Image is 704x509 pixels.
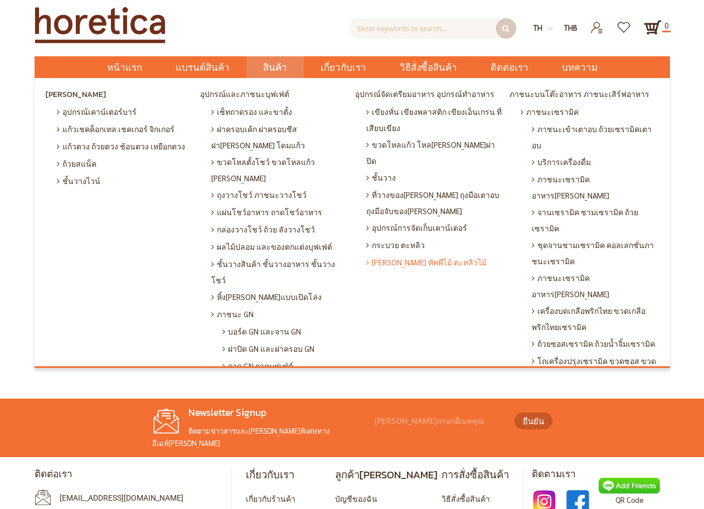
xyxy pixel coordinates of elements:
span: ถุงวางโชว์ ภาชนะวางโชว์ [211,186,307,203]
a: ชั้นวางสินค้า ชั้นวางอาหาร ชั้นวางโชว์ [208,255,352,288]
span: ชั้นวางไวน์ [57,172,100,190]
span: เกี่ยวกับเรา [321,56,366,79]
a: อุปกรณ์เคาน์เตอร์บาร์ [54,103,198,120]
a: หิ้ง[PERSON_NAME]แบบเปิดโล่ง [208,288,352,306]
a: 0 [644,18,662,36]
a: ขวดโหลตั้งโชว์ ขวดโหลแก้ว [PERSON_NAME] [208,153,352,186]
a: ภาชนะเซรามิคอาหาร[PERSON_NAME] [529,171,662,203]
span: ภาชนะเซรามิคอาหาร[PERSON_NAME] [532,269,659,302]
a: วิธีสั่งซื้อสินค้า [441,493,490,503]
span: ชั้นวางสินค้า ชั้นวางอาหาร ชั้นวางโชว์ [211,255,349,288]
span: แผ่นโชว์อาหาร ถาดโชว์อาหาร [211,203,322,221]
span: ภาชนะบนโต๊ะอาหาร ภาชนะเสิร์ฟอาหาร [509,86,649,103]
a: ที่วางของ[PERSON_NAME] ถุงมือเตาอบ ถุงมือจับของ[PERSON_NAME] [363,186,507,219]
a: ภาชนะบนโต๊ะอาหาร ภาชนะเสิร์ฟอาหาร [507,86,662,103]
span: ฝาครอบเค้ก ฝาครอบชีส ฝา[PERSON_NAME] โดมแก้ว [211,120,349,153]
a: หน้าแรก [90,56,159,78]
h4: ติดต่อเรา [35,468,223,481]
a: เครื่องบดเกลือพริกไทย ขวดเกลือพริกไทยเซรามิค [529,302,662,335]
a: ฝาครอบเค้ก ฝาครอบชีส ฝา[PERSON_NAME] โดมแก้ว [208,120,352,153]
span: จานเซรามิค ชามเซรามิค ถ้วยเซรามิค [532,203,659,236]
span: ที่วางของ[PERSON_NAME] ถุงมือเตาอบ ถุงมือจับของ[PERSON_NAME] [366,186,504,219]
span: th [533,23,542,32]
a: จานเซรามิค ชามเซรามิค ถ้วยเซรามิค [529,203,662,236]
h4: เกี่ยวกับเรา [246,468,331,481]
span: บอร์ด GN และจาน GN [222,323,301,340]
a: ภาชนะเซรามิค [518,103,662,120]
a: ถาด GN ถาดบุฟเฟ่ต์ [220,357,352,375]
a: ขวดโหลแก้ว โหล[PERSON_NAME]ฝาปิด [363,136,507,169]
h4: ลูกค้า[PERSON_NAME] [335,468,438,481]
span: บทความ [562,56,598,79]
span: 0 [662,19,671,32]
img: Horetica.com [35,7,166,43]
span: ถ้วยซอสเซรามิค ถ้วยน้ำจิ้มเซรามิค [532,335,655,352]
a: อุปกรณ์จัดเตรียมอาหาร อุปกรณ์ทำอาหาร [352,86,507,103]
span: อุปกรณ์เคาน์เตอร์บาร์ [57,103,137,120]
span: บริการเครื่องดื่ม [532,153,591,171]
a: เกี่ยวกับร้านค้า [246,493,295,503]
span: THB [564,23,577,32]
h4: การสั่งซื้อสินค้า [441,468,509,481]
a: ภาชนะเซรามิคอาหาร[PERSON_NAME] [529,269,662,302]
span: แก้วเชคค็อกเทล เชคเกอร์ จิกเกอร์ [57,120,174,138]
a: รายการโปรด [611,18,638,28]
span: เขียงหั่น เขียงพลาสติก เขียงเอ็นเกรน ที่เสียบเขียง [366,103,504,136]
a: กล่องวางโชว์ ถ้วย ลังวางโชว์ [208,221,352,238]
p: QR Code [599,494,660,506]
span: แก้วตวง ถ้วยตวง ช้อนตวง เหยือกตวง [57,138,185,155]
a: อุปกรณ์การจัดเก็บเคาน์เตอร์ [363,219,507,236]
span: หิ้ง[PERSON_NAME]แบบเปิดโล่ง [211,288,322,306]
span: ขวดโหลตั้งโชว์ ขวดโหลแก้ว [PERSON_NAME] [211,153,349,186]
a: ถุงวางโชว์ ภาชนะวางโชว์ [208,186,352,203]
a: แบรนด์สินค้า [159,56,246,78]
a: ถ้วยซอสเซรามิค ถ้วยน้ำจิ้มเซรามิค [529,335,662,352]
a: กระบวย ตะหลิว [363,236,507,254]
a: แก้วเชคค็อกเทล เชคเกอร์ จิกเกอร์ [54,120,198,138]
p: ติดตามข่าวสารและ[PERSON_NAME]พิเศษทางอีเมล์[PERSON_NAME] [152,425,370,449]
a: บัญชีของฉัน [335,493,377,503]
a: ถ้วยสแน็ค [54,155,198,172]
a: เขียงหั่น เขียงพลาสติก เขียงเอ็นเกรน ที่เสียบเขียง [363,103,507,136]
span: ภาชนะเข้าเตาอบ ถ้วยเซรามิคเตาอบ [532,120,659,153]
span: ติดต่อเรา [491,56,528,79]
span: เซ็ทถาดรอง และขาตั้ง [211,103,292,120]
a: แผ่นโชว์อาหาร ถาดโชว์อาหาร [208,203,352,221]
a: ติดต่อเรา [474,56,545,78]
a: ชั้นวาง [363,169,507,186]
a: แก้วตวง ถ้วยตวง ช้อนตวง เหยือกตวง [54,138,198,155]
span: สินค้า [263,56,287,79]
span: กล่องวางโชว์ ถ้วย ลังวางโชว์ [211,221,315,238]
a: ชุดจานชามเซรามิค คอลเลกชั่นภาชนะเซรามิค [529,236,662,269]
img: dropdown-icon.svg [547,26,553,31]
a: เข้าสู่ระบบ [584,18,611,28]
span: ภาชนะเซรามิค [521,103,579,120]
a: [EMAIL_ADDRESS][DOMAIN_NAME] [60,493,183,502]
h4: Newsletter Signup [152,407,370,419]
span: ภาชนะ GN [211,306,254,323]
a: ชั้นวางไวน์ [54,172,198,190]
span: เครื่องบดเกลือพริกไทย ขวดเกลือพริกไทยเซรามิค [532,302,659,335]
span: ฝาปิด GN และฝาครอบ GN [222,340,314,357]
span: ยืนยัน [523,415,544,428]
span: ชั้นวาง [366,169,396,186]
span: อุปกรณ์จัดเตรียมอาหาร อุปกรณ์ทำอาหาร [355,86,494,103]
span: แบรนด์สินค้า [176,56,230,79]
a: [PERSON_NAME] [43,86,198,103]
a: ภาชนะ GN [208,306,352,323]
a: ผลไม้ปลอม และของตกแต่งบุฟเฟ่ต์ [208,238,352,255]
span: [PERSON_NAME] [46,86,106,103]
span: ขวดโหลแก้ว โหล[PERSON_NAME]ฝาปิด [366,136,504,169]
a: บอร์ด GN และจาน GN [220,323,352,340]
a: เซ็ทถาดรอง และขาตั้ง [208,103,352,120]
a: โถเครื่องปรุงเซรามิค ขวดซอส ขวดน้ำมัน ขวดน้ำส้มสายชู [529,352,662,385]
a: อุปกรณ์และภาชนะบุฟเฟ่ต์ [197,86,352,103]
h4: ติดตามเรา [532,468,669,481]
span: วิธีสั่งซื้อสินค้า [400,56,457,79]
a: วิธีสั่งซื้อสินค้า [383,56,474,78]
span: ถ้วยสแน็ค [57,155,96,172]
span: โถเครื่องปรุงเซรามิค ขวดซอส ขวดน้ำมัน ขวดน้ำส้มสายชู [532,352,659,385]
a: สินค้า [246,56,304,78]
span: ภาชนะเซรามิคอาหาร[PERSON_NAME] [532,171,659,203]
a: ภาชนะเข้าเตาอบ ถ้วยเซรามิคเตาอบ [529,120,662,153]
